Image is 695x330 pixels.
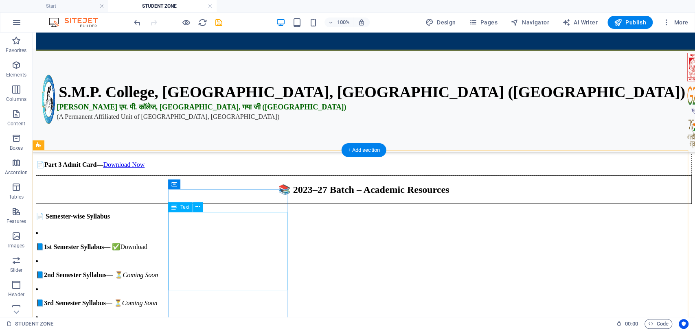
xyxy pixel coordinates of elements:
[625,319,638,329] span: 00 00
[7,120,25,127] p: Content
[108,2,217,11] h4: STUDENT ZONE
[8,291,24,298] p: Header
[6,47,26,54] p: Favorites
[47,17,108,27] img: Editor Logo
[133,18,142,27] i: Undo: Delete HTML (Ctrl+Z)
[659,16,691,29] button: More
[10,145,23,151] p: Boxes
[337,17,350,27] h6: 100%
[662,18,688,26] span: More
[214,18,224,27] i: Save (Ctrl+S)
[679,319,688,329] button: Usercentrics
[324,17,353,27] button: 100%
[197,17,207,27] button: reload
[214,17,224,27] button: save
[422,16,459,29] button: Design
[358,19,365,26] i: On resize automatically adjust zoom level to fit chosen device.
[5,169,28,176] p: Accordion
[607,16,653,29] button: Publish
[631,321,632,327] span: :
[562,18,598,26] span: AI Writer
[614,18,646,26] span: Publish
[10,267,23,273] p: Slider
[425,18,456,26] span: Design
[511,18,549,26] span: Navigator
[180,205,189,210] span: Text
[8,243,25,249] p: Images
[6,72,27,78] p: Elements
[7,218,26,225] p: Features
[465,16,500,29] button: Pages
[648,319,669,329] span: Code
[341,143,386,157] div: + Add section
[9,194,24,200] p: Tables
[7,319,53,329] a: Click to cancel selection. Double-click to open Pages
[6,96,26,103] p: Columns
[616,319,638,329] h6: Session time
[645,319,672,329] button: Code
[469,18,497,26] span: Pages
[132,17,142,27] button: undo
[507,16,552,29] button: Navigator
[559,16,601,29] button: AI Writer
